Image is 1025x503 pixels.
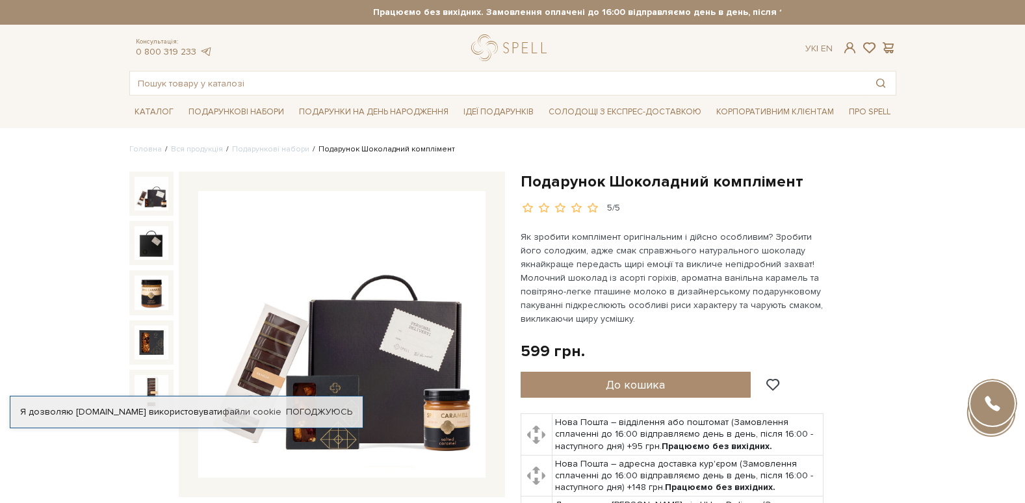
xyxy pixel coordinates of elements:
[135,326,168,359] img: Подарунок Шоколадний комплімент
[309,144,455,155] li: Подарунок Шоколадний комплімент
[711,101,839,123] a: Корпоративним клієнтам
[135,177,168,211] img: Подарунок Шоколадний комплімент
[805,43,833,55] div: Ук
[232,144,309,154] a: Подарункові набори
[543,101,707,123] a: Солодощі з експрес-доставкою
[10,406,363,418] div: Я дозволяю [DOMAIN_NAME] використовувати
[458,102,539,122] span: Ідеї подарунків
[606,378,665,392] span: До кошика
[244,6,1011,18] strong: Працюємо без вихідних. Замовлення оплачені до 16:00 відправляємо день в день, після 16:00 - насту...
[222,406,281,417] a: файли cookie
[294,102,454,122] span: Подарунки на День народження
[521,341,585,361] div: 599 грн.
[552,455,823,497] td: Нова Пошта – адресна доставка кур'єром (Замовлення сплаченні до 16:00 відправляємо день в день, п...
[129,144,162,154] a: Головна
[552,414,823,456] td: Нова Пошта – відділення або поштомат (Замовлення сплаченні до 16:00 відправляємо день в день, піс...
[130,71,866,95] input: Пошук товару у каталозі
[662,441,772,452] b: Працюємо без вихідних.
[136,46,196,57] a: 0 800 319 233
[471,34,552,61] a: logo
[665,482,775,493] b: Працюємо без вихідних.
[286,406,352,418] a: Погоджуюсь
[135,276,168,309] img: Подарунок Шоколадний комплімент
[198,191,486,478] img: Подарунок Шоколадний комплімент
[844,102,896,122] span: Про Spell
[866,71,896,95] button: Пошук товару у каталозі
[200,46,213,57] a: telegram
[183,102,289,122] span: Подарункові набори
[129,102,179,122] span: Каталог
[521,372,751,398] button: До кошика
[816,43,818,54] span: |
[821,43,833,54] a: En
[521,172,896,192] h1: Подарунок Шоколадний комплімент
[136,38,213,46] span: Консультація:
[135,375,168,409] img: Подарунок Шоколадний комплімент
[521,230,825,326] p: Як зробити комплімент оригінальним і дійсно особливим? Зробити його солодким, адже смак справжньо...
[135,226,168,260] img: Подарунок Шоколадний комплімент
[607,202,620,214] div: 5/5
[171,144,223,154] a: Вся продукція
